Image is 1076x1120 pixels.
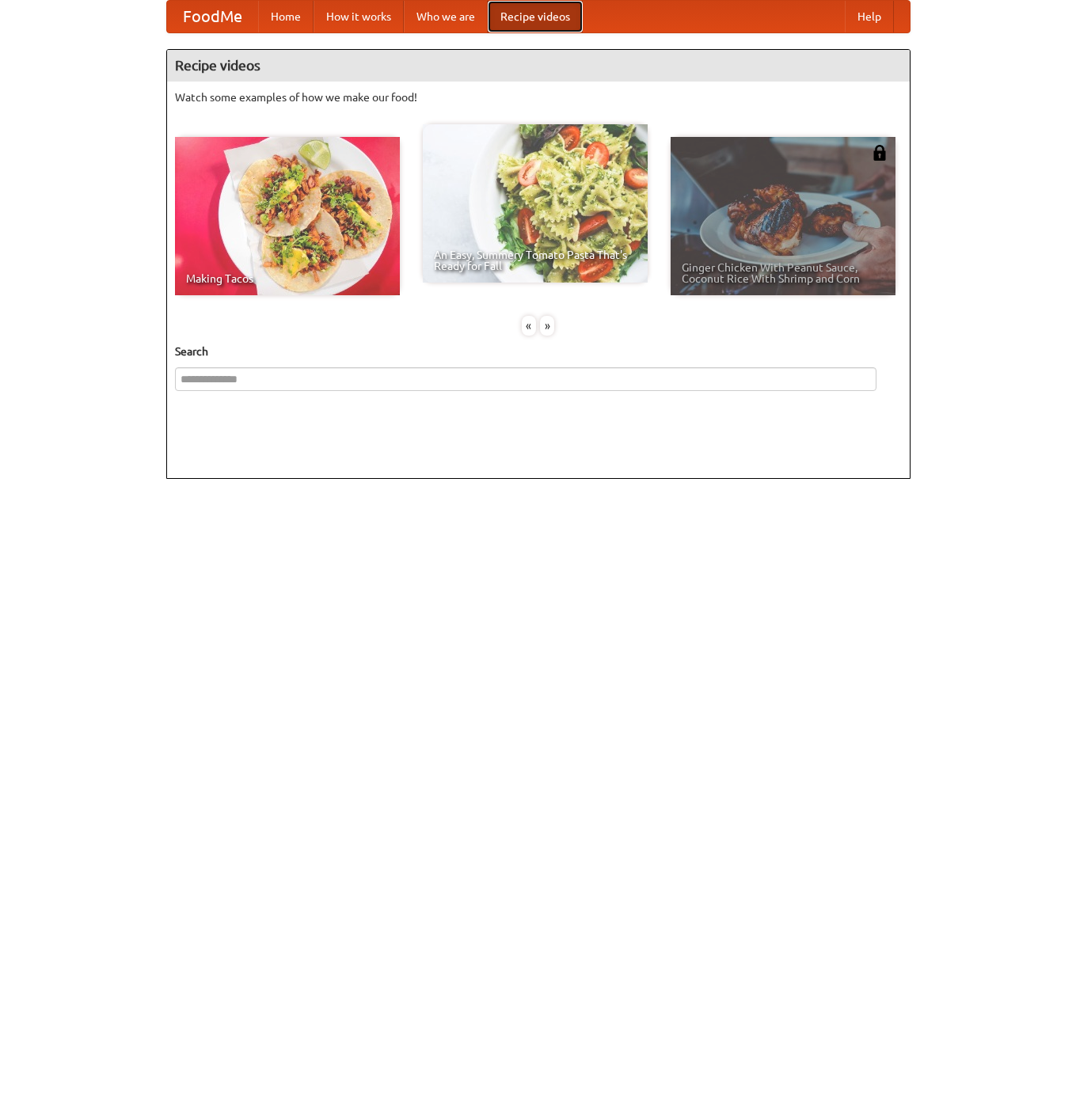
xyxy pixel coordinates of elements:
a: Help [845,1,894,32]
p: Watch some examples of how we make our food! [175,89,902,105]
a: An Easy, Summery Tomato Pasta That's Ready for Fall [423,124,648,283]
a: Home [258,1,314,32]
a: FoodMe [167,1,258,32]
span: An Easy, Summery Tomato Pasta That's Ready for Fall [434,249,637,271]
a: Recipe videos [488,1,583,32]
h5: Search [175,344,902,359]
div: » [540,316,554,336]
span: Making Tacos [186,273,389,284]
a: Who we are [404,1,488,32]
h4: Recipe videos [167,50,910,82]
div: « [522,316,536,336]
a: How it works [314,1,404,32]
a: Making Tacos [175,137,400,295]
img: 483408.png [872,145,888,161]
